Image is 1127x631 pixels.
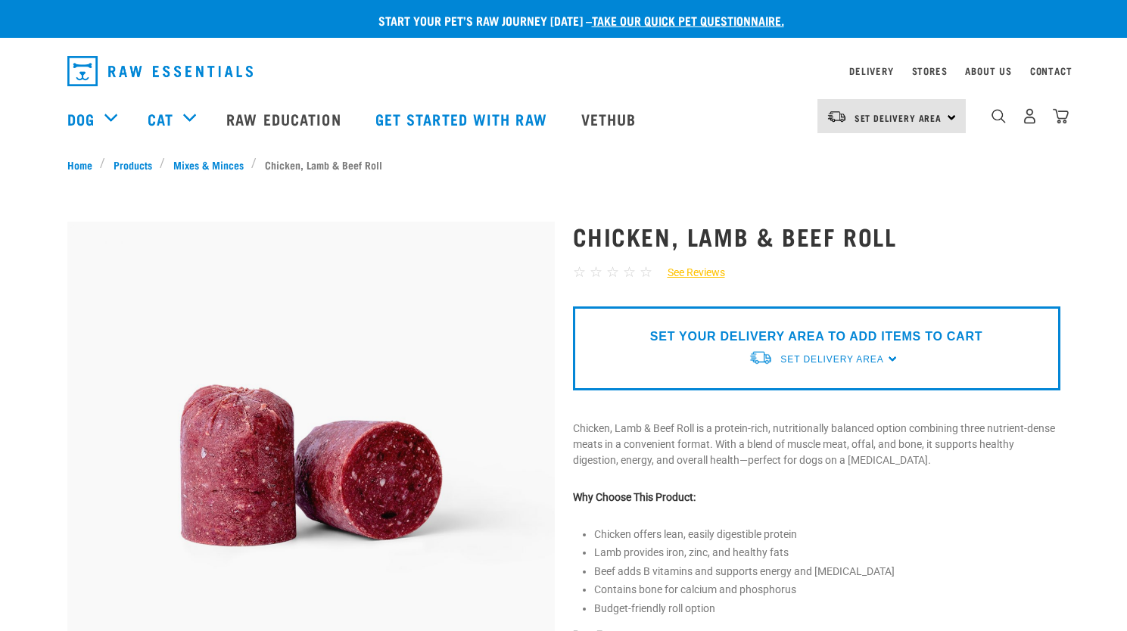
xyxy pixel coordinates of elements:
a: Vethub [566,89,655,149]
a: Raw Education [211,89,360,149]
strong: Why Choose This Product: [573,491,696,503]
img: home-icon@2x.png [1053,108,1069,124]
span: ☆ [590,263,602,281]
img: user.png [1022,108,1038,124]
a: Stores [912,68,948,73]
a: See Reviews [652,265,725,281]
h1: Chicken, Lamb & Beef Roll [573,222,1060,250]
img: Raw Essentials Logo [67,56,253,86]
p: Chicken offers lean, easily digestible protein [594,527,1060,542]
p: SET YOUR DELIVERY AREA TO ADD ITEMS TO CART [650,328,982,346]
a: Home [67,157,101,173]
a: take our quick pet questionnaire. [592,17,784,23]
span: ☆ [606,263,619,281]
nav: breadcrumbs [67,157,1060,173]
span: ☆ [640,263,652,281]
p: Chicken, Lamb & Beef Roll is a protein-rich, nutritionally balanced option combining three nutrie... [573,421,1060,468]
a: Get started with Raw [360,89,566,149]
a: Products [105,157,160,173]
a: Mixes & Minces [165,157,251,173]
nav: dropdown navigation [55,50,1073,92]
p: Contains bone for calcium and phosphorus [594,582,1060,598]
span: Set Delivery Area [855,115,942,120]
img: home-icon-1@2x.png [992,109,1006,123]
a: Delivery [849,68,893,73]
a: About Us [965,68,1011,73]
img: van-moving.png [749,350,773,365]
span: Set Delivery Area [780,354,883,365]
a: Cat [148,107,173,130]
span: ☆ [573,263,586,281]
p: Budget-friendly roll option [594,601,1060,617]
img: van-moving.png [827,110,847,123]
span: ☆ [623,263,636,281]
a: Dog [67,107,95,130]
p: Lamb provides iron, zinc, and healthy fats [594,545,1060,561]
a: Contact [1030,68,1073,73]
p: Beef adds B vitamins and supports energy and [MEDICAL_DATA] [594,564,1060,580]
